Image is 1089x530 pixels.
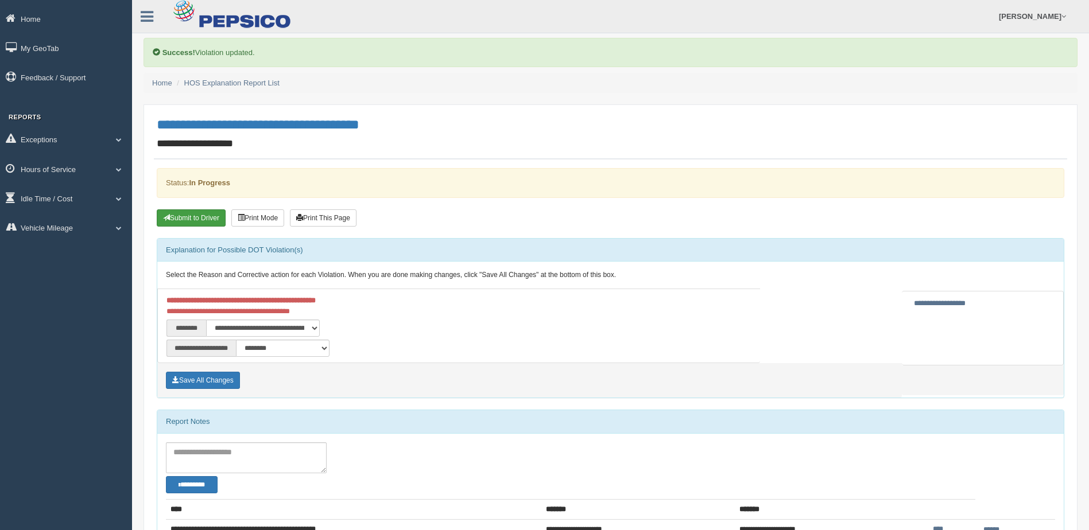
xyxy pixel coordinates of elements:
button: Change Filter Options [166,476,218,493]
strong: In Progress [189,178,230,187]
div: Violation updated. [144,38,1078,67]
div: Explanation for Possible DOT Violation(s) [157,239,1064,262]
div: Status: [157,168,1064,197]
b: Success! [162,48,195,57]
div: Select the Reason and Corrective action for each Violation. When you are done making changes, cli... [157,262,1064,289]
div: Report Notes [157,410,1064,433]
button: Save [166,372,240,389]
a: HOS Explanation Report List [184,79,280,87]
a: Home [152,79,172,87]
button: Submit To Driver [157,209,226,227]
button: Print Mode [231,209,284,227]
button: Print This Page [290,209,356,227]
